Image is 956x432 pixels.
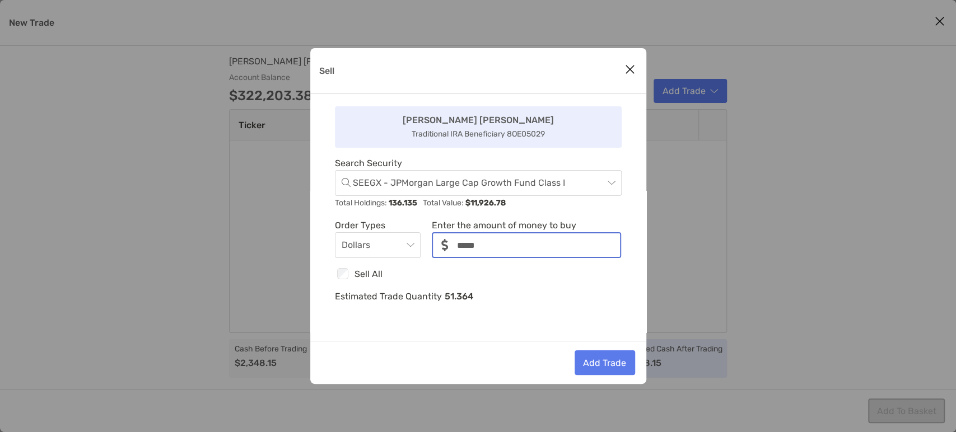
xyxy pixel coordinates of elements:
[622,62,638,78] button: Close modal
[335,196,417,210] p: Total Holdings:
[319,64,334,78] p: Sell
[403,113,554,127] p: [PERSON_NAME] [PERSON_NAME]
[575,350,635,375] button: Add Trade
[445,289,473,303] p: 51.364
[423,196,506,210] p: Total Value:
[441,239,449,251] img: input icon
[465,196,506,210] strong: $11,926.78
[310,48,646,384] div: Sell
[389,196,417,210] strong: 136.135
[432,218,621,232] p: Enter the amount of money to buy
[335,289,442,303] p: Estimated Trade Quantity
[335,218,421,232] p: Order Types
[342,233,414,257] span: Dollars
[335,156,622,170] p: Search Security
[353,171,615,195] span: SEEGX - JPMorgan Large Cap Growth Fund Class I
[355,267,383,281] p: Sell All
[412,127,545,141] p: Traditional IRA Beneficiary 8OE05029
